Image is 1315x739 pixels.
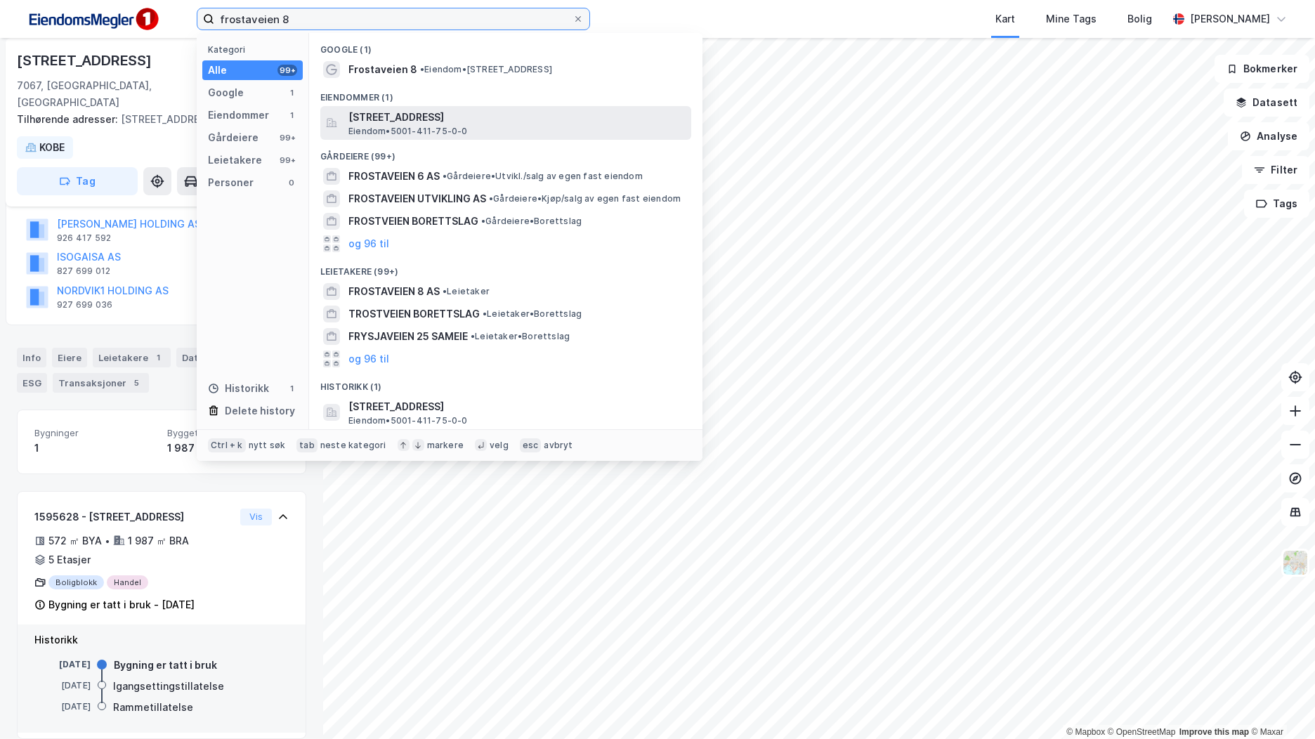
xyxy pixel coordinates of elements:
[309,255,702,280] div: Leietakere (99+)
[34,658,91,671] div: [DATE]
[1224,89,1309,117] button: Datasett
[348,235,389,252] button: og 96 til
[309,370,702,395] div: Historikk (1)
[286,177,297,188] div: 0
[320,440,386,451] div: neste kategori
[39,139,65,156] div: KOBE
[995,11,1015,27] div: Kart
[348,415,468,426] span: Eiendom • 5001-411-75-0-0
[17,111,295,128] div: [STREET_ADDRESS]
[52,348,87,367] div: Eiere
[17,49,155,72] div: [STREET_ADDRESS]
[208,129,259,146] div: Gårdeiere
[348,213,478,230] span: FROSTVEIEN BORETTSLAG
[489,193,681,204] span: Gårdeiere • Kjøp/salg av egen fast eiendom
[277,65,297,76] div: 99+
[1228,122,1309,150] button: Analyse
[309,81,702,106] div: Eiendommer (1)
[48,551,91,568] div: 5 Etasjer
[225,403,295,419] div: Delete history
[208,380,269,397] div: Historikk
[348,398,686,415] span: [STREET_ADDRESS]
[481,216,582,227] span: Gårdeiere • Borettslag
[483,308,487,319] span: •
[34,509,235,525] div: 1595628 - [STREET_ADDRESS]
[208,62,227,79] div: Alle
[481,216,485,226] span: •
[17,77,197,111] div: 7067, [GEOGRAPHIC_DATA], [GEOGRAPHIC_DATA]
[34,632,289,648] div: Historikk
[208,84,244,101] div: Google
[17,348,46,367] div: Info
[17,373,47,393] div: ESG
[17,167,138,195] button: Tag
[471,331,570,342] span: Leietaker • Borettslag
[113,699,193,716] div: Rammetillatelse
[34,427,156,439] span: Bygninger
[249,440,286,451] div: nytt søk
[286,110,297,121] div: 1
[1282,549,1309,576] img: Z
[490,440,509,451] div: velg
[309,140,702,165] div: Gårdeiere (99+)
[208,152,262,169] div: Leietakere
[443,286,447,296] span: •
[443,171,643,182] span: Gårdeiere • Utvikl./salg av egen fast eiendom
[113,678,224,695] div: Igangsettingstillatelse
[208,438,246,452] div: Ctrl + k
[483,308,582,320] span: Leietaker • Borettslag
[208,174,254,191] div: Personer
[544,440,573,451] div: avbryt
[1066,727,1105,737] a: Mapbox
[208,44,303,55] div: Kategori
[105,535,110,547] div: •
[34,679,91,692] div: [DATE]
[1190,11,1270,27] div: [PERSON_NAME]
[1215,55,1309,83] button: Bokmerker
[151,351,165,365] div: 1
[128,532,189,549] div: 1 987 ㎡ BRA
[277,132,297,143] div: 99+
[277,155,297,166] div: 99+
[208,107,269,124] div: Eiendommer
[167,440,289,457] div: 1 987 ㎡
[348,168,440,185] span: FROSTAVEIEN 6 AS
[1046,11,1097,27] div: Mine Tags
[286,383,297,394] div: 1
[286,87,297,98] div: 1
[1179,727,1249,737] a: Improve this map
[1127,11,1152,27] div: Bolig
[17,113,121,125] span: Tilhørende adresser:
[309,33,702,58] div: Google (1)
[471,331,475,341] span: •
[348,351,389,367] button: og 96 til
[57,299,112,310] div: 927 699 036
[34,700,91,713] div: [DATE]
[420,64,424,74] span: •
[1108,727,1176,737] a: OpenStreetMap
[48,532,102,549] div: 572 ㎡ BYA
[443,286,490,297] span: Leietaker
[22,4,163,35] img: F4PB6Px+NJ5v8B7XTbfpPpyloAAAAASUVORK5CYII=
[1245,672,1315,739] iframe: Chat Widget
[114,657,217,674] div: Bygning er tatt i bruk
[34,440,156,457] div: 1
[420,64,552,75] span: Eiendom • [STREET_ADDRESS]
[348,283,440,300] span: FROSTAVEIEN 8 AS
[1244,190,1309,218] button: Tags
[167,427,289,439] span: Bygget bygningsområde
[1245,672,1315,739] div: Kontrollprogram for chat
[93,348,171,367] div: Leietakere
[348,190,486,207] span: FROSTAVEIEN UTVIKLING AS
[129,376,143,390] div: 5
[176,348,229,367] div: Datasett
[240,509,272,525] button: Vis
[1242,156,1309,184] button: Filter
[348,109,686,126] span: [STREET_ADDRESS]
[53,373,149,393] div: Transaksjoner
[489,193,493,204] span: •
[520,438,542,452] div: esc
[296,438,318,452] div: tab
[214,8,573,30] input: Søk på adresse, matrikkel, gårdeiere, leietakere eller personer
[348,126,468,137] span: Eiendom • 5001-411-75-0-0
